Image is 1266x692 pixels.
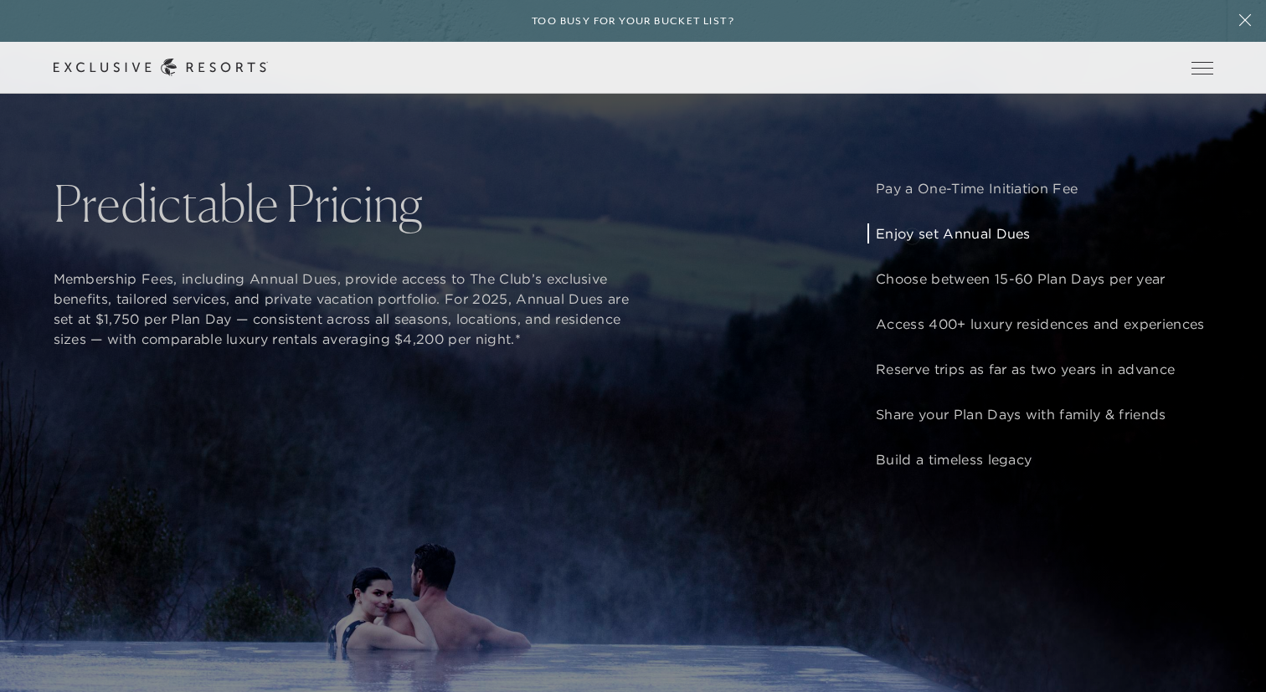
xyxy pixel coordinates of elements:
[1191,62,1213,74] button: Open navigation
[876,178,1204,198] p: Pay a One-Time Initiation Fee
[1189,615,1266,692] iframe: Qualified Messenger
[876,314,1204,334] p: Access 400+ luxury residences and experiences
[876,359,1204,379] p: Reserve trips as far as two years in advance
[876,223,1204,243] p: Enjoy set Annual Dues
[876,449,1204,469] p: Build a timeless legacy
[532,13,734,29] h6: Too busy for your bucket list?
[876,269,1204,289] p: Choose between 15-60 Plan Days per year
[876,404,1204,424] p: Share your Plan Days with family & friends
